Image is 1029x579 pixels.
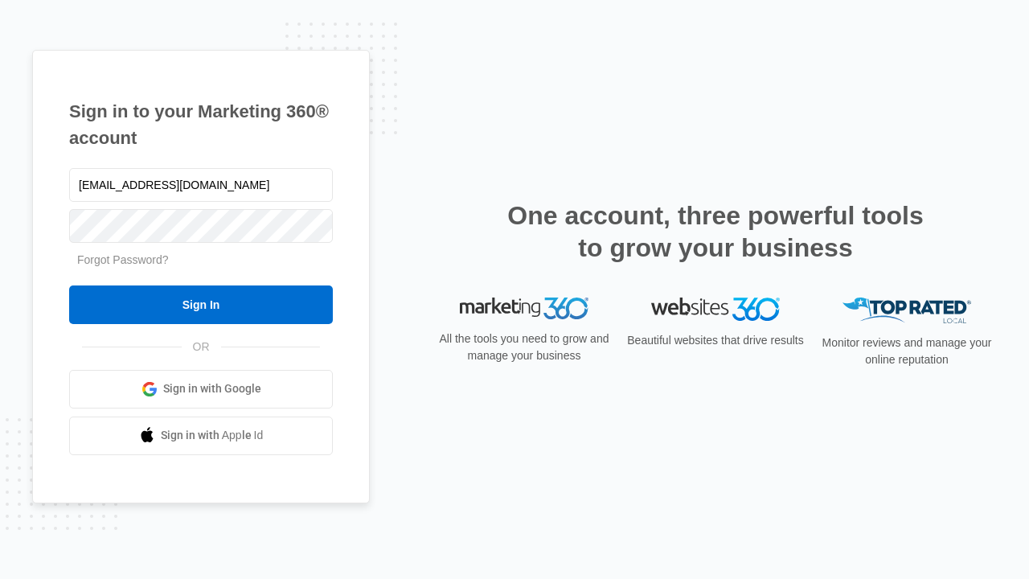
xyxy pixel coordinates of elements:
[161,427,264,444] span: Sign in with Apple Id
[842,298,971,324] img: Top Rated Local
[625,332,806,349] p: Beautiful websites that drive results
[69,417,333,455] a: Sign in with Apple Id
[502,199,929,264] h2: One account, three powerful tools to grow your business
[69,370,333,409] a: Sign in with Google
[69,98,333,151] h1: Sign in to your Marketing 360® account
[651,298,780,321] img: Websites 360
[163,380,261,397] span: Sign in with Google
[77,253,169,266] a: Forgot Password?
[69,285,333,324] input: Sign In
[460,298,588,320] img: Marketing 360
[182,339,221,355] span: OR
[434,331,614,364] p: All the tools you need to grow and manage your business
[69,168,333,202] input: Email
[817,335,997,368] p: Monitor reviews and manage your online reputation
